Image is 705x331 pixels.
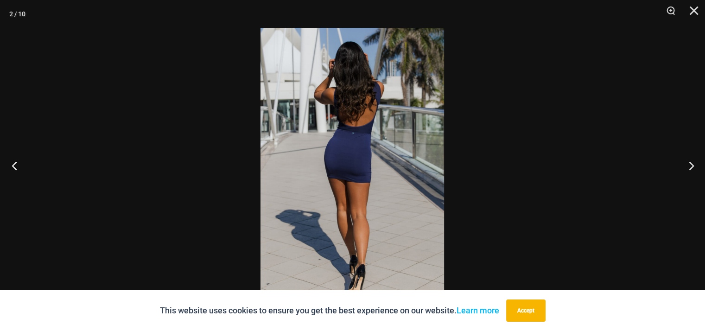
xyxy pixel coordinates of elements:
[9,7,25,21] div: 2 / 10
[260,28,444,303] img: Desire Me Navy 5192 Dress 09
[670,142,705,189] button: Next
[457,306,499,315] a: Learn more
[506,299,546,322] button: Accept
[160,304,499,318] p: This website uses cookies to ensure you get the best experience on our website.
